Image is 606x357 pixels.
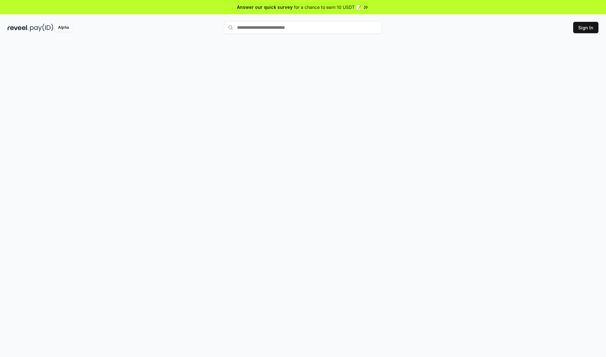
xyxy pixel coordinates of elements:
span: for a chance to earn 10 USDT 📝 [294,4,361,10]
button: Sign In [573,22,598,33]
div: Alpha [55,24,72,32]
img: pay_id [30,24,53,32]
img: reveel_dark [8,24,29,32]
span: Answer our quick survey [237,4,293,10]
